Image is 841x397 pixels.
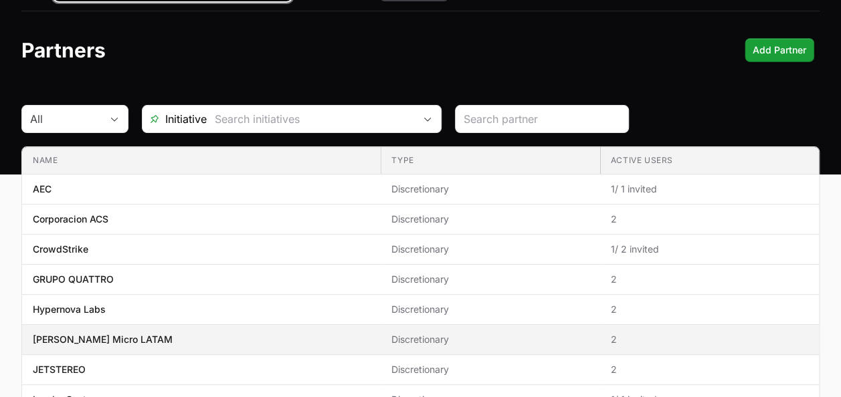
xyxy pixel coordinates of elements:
th: Type [381,147,599,174]
p: CrowdStrike [33,243,88,256]
h1: Partners [21,38,106,62]
span: 2 [611,363,808,376]
p: [PERSON_NAME] Micro LATAM [33,333,173,346]
p: GRUPO QUATTRO [33,273,114,286]
div: Open [414,106,441,132]
input: Search initiatives [207,106,414,132]
th: Active Users [600,147,819,174]
span: Add Partner [753,42,806,58]
span: Discretionary [391,182,589,196]
span: Initiative [143,111,207,127]
span: Discretionary [391,303,589,316]
span: 2 [611,303,808,316]
span: Discretionary [391,213,589,226]
p: Hypernova Labs [33,303,106,316]
th: Name [22,147,381,174]
span: 2 [611,213,808,226]
p: Corporacion ACS [33,213,108,226]
div: All [30,111,101,127]
span: 1 / 2 invited [611,243,808,256]
span: 1 / 1 invited [611,182,808,196]
p: AEC [33,182,52,196]
p: JETSTEREO [33,363,86,376]
span: 2 [611,273,808,286]
span: Discretionary [391,333,589,346]
span: 2 [611,333,808,346]
span: Discretionary [391,273,589,286]
span: Discretionary [391,243,589,256]
div: Primary actions [745,38,814,62]
span: Discretionary [391,363,589,376]
button: All [22,106,128,132]
button: Add Partner [745,38,814,62]
input: Search partner [464,111,620,127]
